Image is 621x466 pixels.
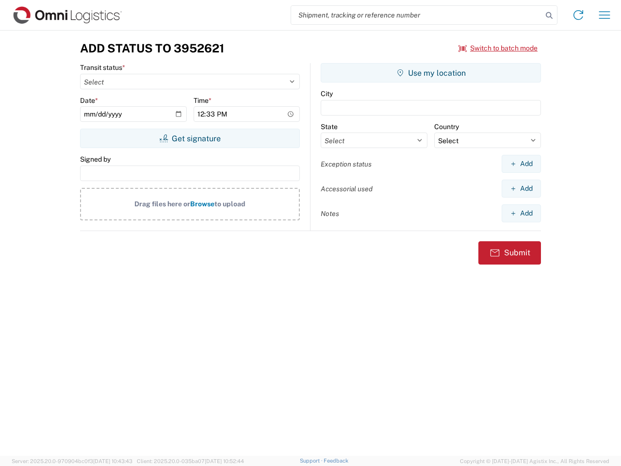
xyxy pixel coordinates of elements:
[80,96,98,105] label: Date
[194,96,212,105] label: Time
[460,457,609,466] span: Copyright © [DATE]-[DATE] Agistix Inc., All Rights Reserved
[502,204,541,222] button: Add
[321,184,373,193] label: Accessorial used
[502,155,541,173] button: Add
[434,122,459,131] label: Country
[324,458,348,464] a: Feedback
[321,160,372,168] label: Exception status
[137,458,244,464] span: Client: 2025.20.0-035ba07
[80,63,125,72] label: Transit status
[205,458,244,464] span: [DATE] 10:52:44
[93,458,132,464] span: [DATE] 10:43:43
[458,40,538,56] button: Switch to batch mode
[214,200,245,208] span: to upload
[321,209,339,218] label: Notes
[80,41,224,55] h3: Add Status to 3952621
[134,200,190,208] span: Drag files here or
[321,89,333,98] label: City
[321,122,338,131] label: State
[291,6,542,24] input: Shipment, tracking or reference number
[321,63,541,83] button: Use my location
[300,458,324,464] a: Support
[190,200,214,208] span: Browse
[80,129,300,148] button: Get signature
[12,458,132,464] span: Server: 2025.20.0-970904bc0f3
[80,155,111,164] label: Signed by
[502,180,541,198] button: Add
[478,241,541,265] button: Submit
